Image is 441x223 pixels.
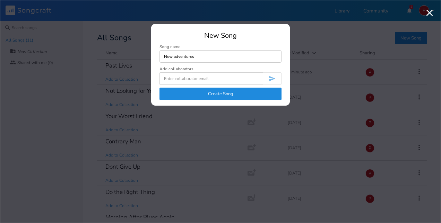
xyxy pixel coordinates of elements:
[263,72,282,85] button: Invite
[159,32,282,39] div: New Song
[159,67,193,71] div: Add collaborators
[159,88,282,100] button: Create Song
[159,50,282,63] input: Enter song name
[159,72,263,85] input: Enter collaborator email
[159,45,282,49] div: Song name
